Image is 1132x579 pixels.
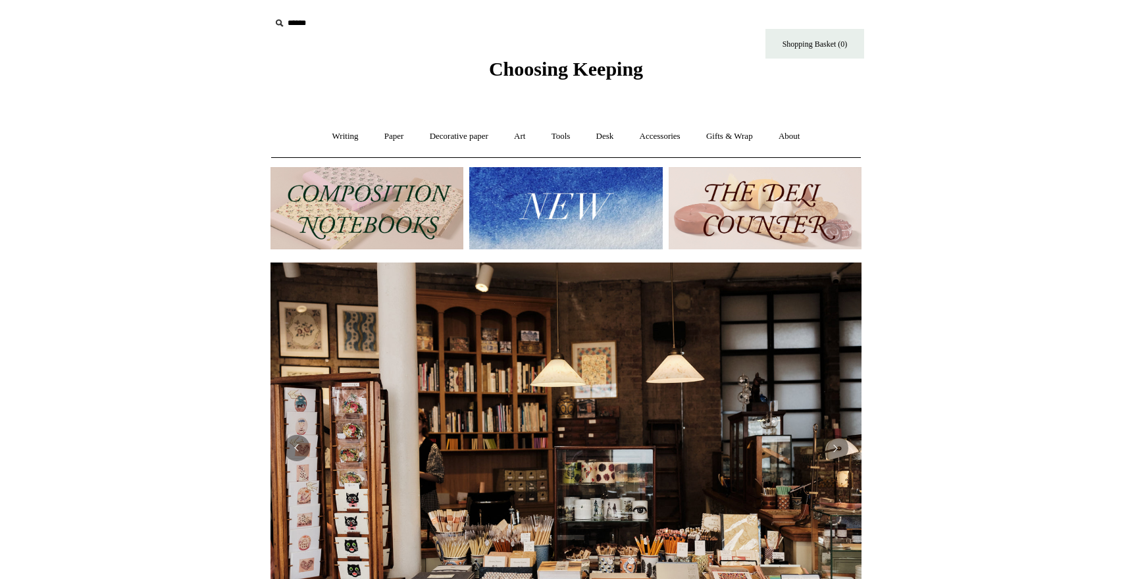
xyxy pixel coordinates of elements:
a: Accessories [628,119,692,154]
img: The Deli Counter [669,167,862,249]
a: Writing [321,119,371,154]
a: Paper [373,119,416,154]
a: Tools [540,119,582,154]
a: Shopping Basket (0) [765,29,864,59]
img: New.jpg__PID:f73bdf93-380a-4a35-bcfe-7823039498e1 [469,167,662,249]
a: Decorative paper [418,119,500,154]
button: Previous [284,435,310,461]
img: 202302 Composition ledgers.jpg__PID:69722ee6-fa44-49dd-a067-31375e5d54ec [270,167,463,249]
a: Gifts & Wrap [694,119,765,154]
a: About [767,119,812,154]
span: Choosing Keeping [489,58,643,80]
button: Next [822,435,848,461]
a: Art [502,119,537,154]
a: Choosing Keeping [489,68,643,78]
a: Desk [584,119,626,154]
